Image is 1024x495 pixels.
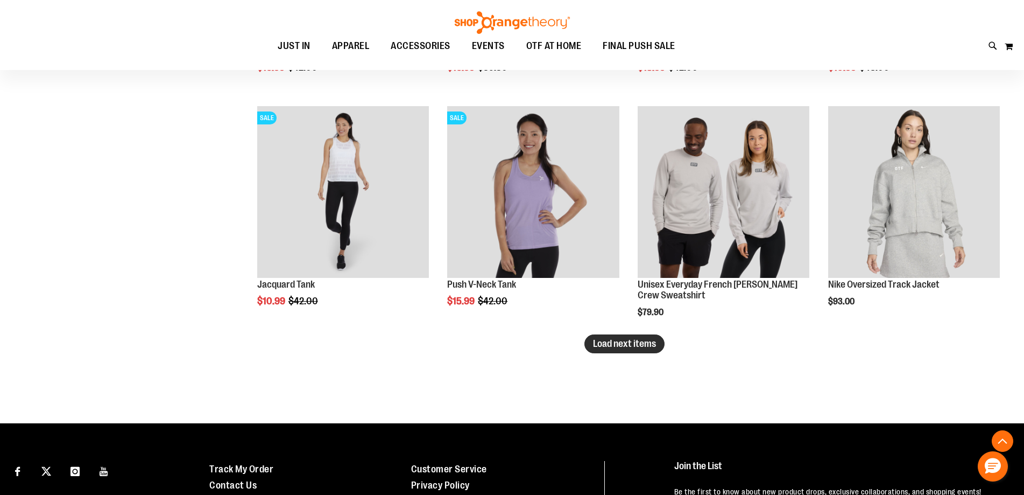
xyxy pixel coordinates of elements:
[453,11,571,34] img: Shop Orangetheory
[828,297,856,306] span: $93.00
[823,101,1005,334] div: product
[37,461,56,480] a: Visit our X page
[461,34,515,59] a: EVENTS
[515,34,592,59] a: OTF AT HOME
[828,279,940,290] a: Nike Oversized Track Jacket
[978,451,1008,482] button: Hello, have a question? Let’s chat.
[447,106,619,280] a: Product image for Push V-Neck TankSALE
[288,296,320,306] span: $42.00
[447,106,619,278] img: Product image for Push V-Neck Tank
[252,101,434,334] div: product
[638,106,809,278] img: Unisex Everyday French Terry Crew Sweatshirt
[992,430,1013,452] button: Back To Top
[332,34,370,58] span: APPAREL
[632,101,815,345] div: product
[447,111,467,124] span: SALE
[209,464,273,475] a: Track My Order
[257,111,277,124] span: SALE
[278,34,310,58] span: JUST IN
[674,461,999,481] h4: Join the List
[8,461,27,480] a: Visit our Facebook page
[209,480,257,491] a: Contact Us
[584,334,665,353] button: Load next items
[257,106,429,278] img: Front view of Jacquard Tank
[41,466,51,476] img: Twitter
[257,106,429,280] a: Front view of Jacquard TankSALE
[828,106,1000,280] a: Nike Oversized Track Jacket
[592,34,686,59] a: FINAL PUSH SALE
[95,461,114,480] a: Visit our Youtube page
[478,296,509,306] span: $42.00
[638,106,809,280] a: Unisex Everyday French Terry Crew Sweatshirt
[66,461,84,480] a: Visit our Instagram page
[472,34,505,58] span: EVENTS
[257,296,287,306] span: $10.99
[638,308,665,317] span: $79.90
[638,279,797,301] a: Unisex Everyday French [PERSON_NAME] Crew Sweatshirt
[257,279,315,290] a: Jacquard Tank
[391,34,450,58] span: ACCESSORIES
[447,296,476,306] span: $15.99
[380,34,461,59] a: ACCESSORIES
[321,34,380,58] a: APPAREL
[603,34,675,58] span: FINAL PUSH SALE
[828,106,1000,278] img: Nike Oversized Track Jacket
[411,464,487,475] a: Customer Service
[267,34,321,59] a: JUST IN
[593,338,656,349] span: Load next items
[447,279,516,290] a: Push V-Neck Tank
[411,480,470,491] a: Privacy Policy
[442,101,624,334] div: product
[526,34,582,58] span: OTF AT HOME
